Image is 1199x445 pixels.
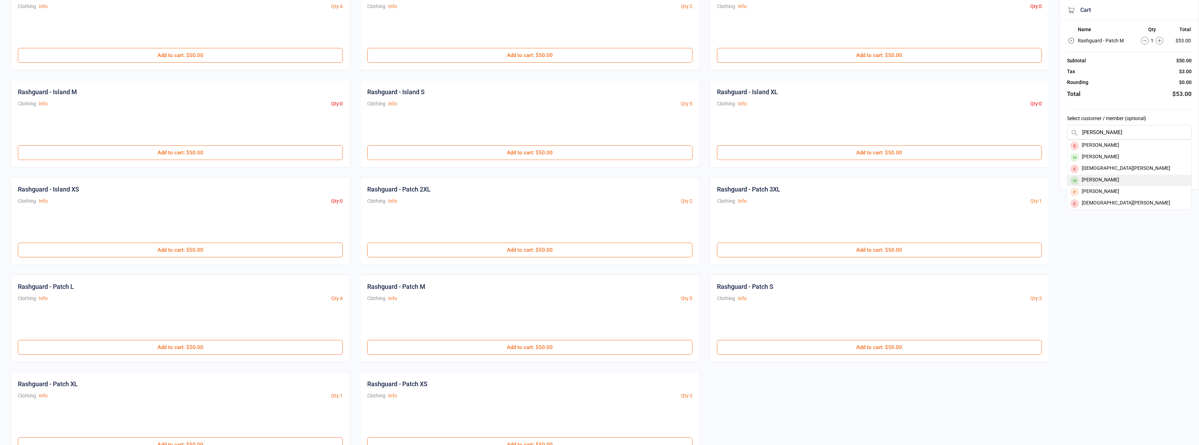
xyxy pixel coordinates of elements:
[1067,115,1192,122] label: Select customer / member (optional)
[18,197,36,205] div: Clothing
[18,392,36,399] div: Clothing
[1067,175,1191,186] div: [PERSON_NAME]
[367,197,385,205] div: Clothing
[39,392,48,399] button: Info
[388,197,397,205] button: Info
[367,87,425,97] div: Rashguard - Island S
[717,340,1042,355] button: Add to cart: $50.00
[18,295,36,302] div: Clothing
[1030,197,1042,205] div: Qty: 1
[367,100,385,107] div: Clothing
[331,392,343,399] div: Qty: 1
[1067,152,1191,163] div: [PERSON_NAME]
[1030,3,1042,10] div: Qty: 0
[39,100,48,107] button: Info
[1067,68,1075,75] div: Tax
[388,295,397,302] button: Info
[717,145,1042,160] button: Add to cart: $50.00
[1067,90,1080,99] div: Total
[367,392,385,399] div: Clothing
[738,197,747,205] button: Info
[18,185,79,194] div: Rashguard - Island XS
[1067,140,1191,152] div: [PERSON_NAME]
[367,3,385,10] div: Clothing
[18,48,343,63] button: Add to cart: $50.00
[1030,295,1042,302] div: Qty: 3
[18,145,343,160] button: Add to cart: $50.00
[1067,125,1192,140] input: Search by name or scan member number
[1078,36,1134,46] td: Rashguard - Patch M
[39,197,48,205] button: Info
[367,185,431,194] div: Rashguard - Patch 2XL
[1067,79,1088,86] div: Rounding
[367,295,385,302] div: Clothing
[717,282,773,291] div: Rashguard - Patch S
[1067,163,1191,175] div: [DEMOGRAPHIC_DATA][PERSON_NAME]
[717,295,735,302] div: Clothing
[1030,100,1042,107] div: Qty: 0
[717,197,735,205] div: Clothing
[1172,90,1192,99] div: $53.00
[331,197,343,205] div: Qty: 0
[717,243,1042,257] button: Add to cart: $50.00
[1067,57,1086,64] div: Subtotal
[18,87,77,97] div: Rashguard - Island M
[1134,37,1170,44] div: 1
[39,3,48,10] button: Info
[367,145,692,160] button: Add to cart: $50.00
[39,295,48,302] button: Info
[367,243,692,257] button: Add to cart: $50.00
[388,100,397,107] button: Info
[367,379,427,389] div: Rashguard - Patch XS
[681,3,692,10] div: Qty: 2
[717,87,778,97] div: Rashguard - Island XL
[681,295,692,302] div: Qty: 5
[1170,36,1191,46] td: $53.00
[331,100,343,107] div: Qty: 0
[1067,186,1191,198] div: [PERSON_NAME]
[717,3,735,10] div: Clothing
[18,282,74,291] div: Rashguard - Patch L
[18,243,343,257] button: Add to cart: $50.00
[681,100,692,107] div: Qty: 5
[717,185,780,194] div: Rashguard - Patch 3XL
[367,340,692,355] button: Add to cart: $50.00
[331,3,343,10] div: Qty: 4
[681,197,692,205] div: Qty: 2
[738,295,747,302] button: Info
[331,295,343,302] div: Qty: 4
[1176,57,1192,64] div: $50.00
[388,392,397,399] button: Info
[1170,27,1191,35] th: Total
[681,392,692,399] div: Qty: 3
[367,282,425,291] div: Rashguard - Patch M
[717,48,1042,63] button: Add to cart: $50.00
[18,3,36,10] div: Clothing
[738,3,747,10] button: Info
[717,100,735,107] div: Clothing
[1134,27,1170,35] th: Qty
[388,3,397,10] button: Info
[738,100,747,107] button: Info
[18,100,36,107] div: Clothing
[18,379,78,389] div: Rashguard - Patch XL
[1067,198,1191,209] div: [DEMOGRAPHIC_DATA][PERSON_NAME]
[1078,27,1134,35] th: Name
[1179,68,1192,75] div: $3.00
[1179,79,1192,86] div: $0.00
[18,340,343,355] button: Add to cart: $50.00
[367,48,692,63] button: Add to cart: $50.00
